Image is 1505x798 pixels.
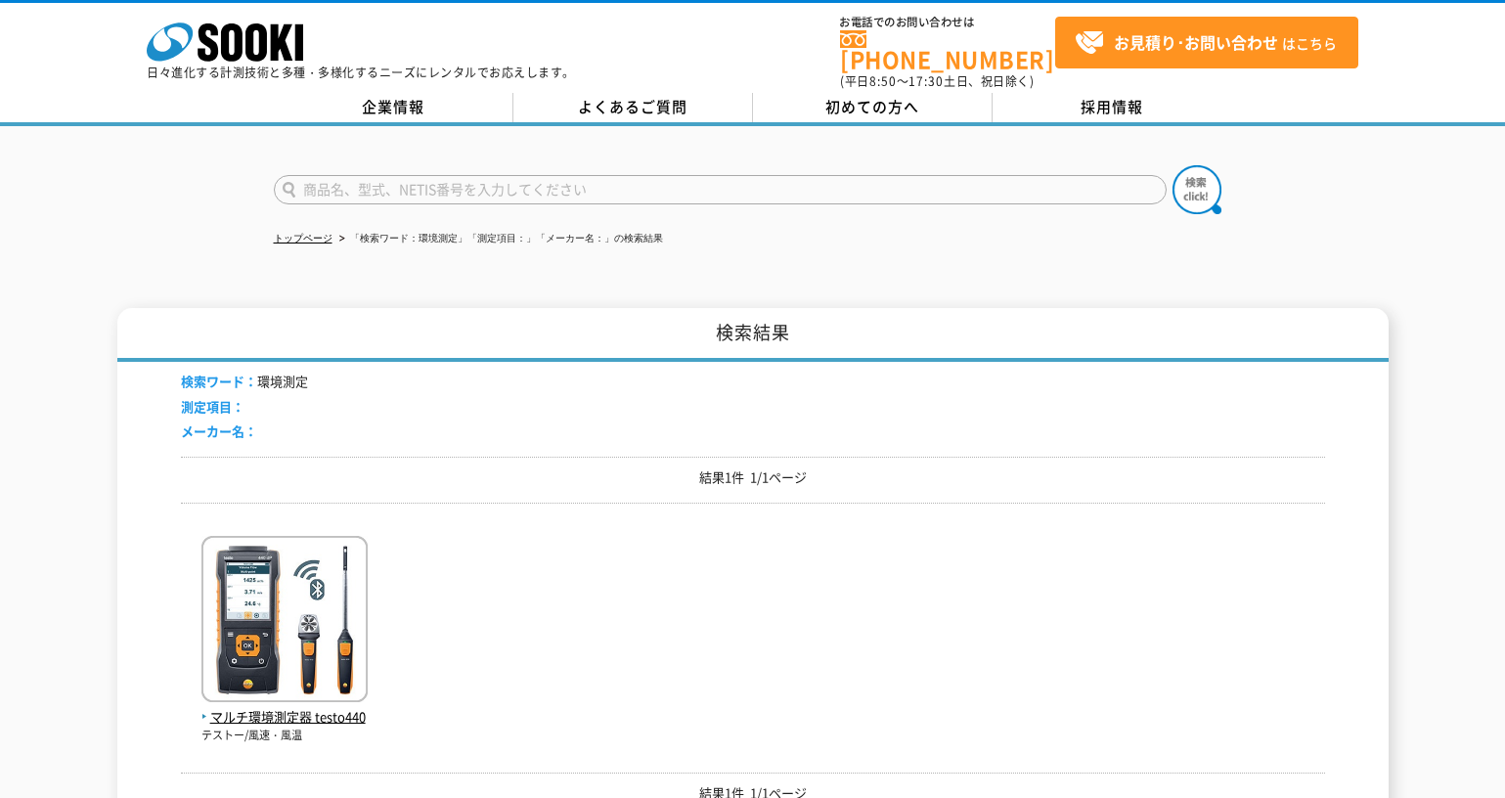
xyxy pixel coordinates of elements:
[117,308,1389,362] h1: 検索結果
[869,72,897,90] span: 8:50
[147,66,575,78] p: 日々進化する計測技術と多種・多様化するニーズにレンタルでお応えします。
[908,72,944,90] span: 17:30
[274,233,332,244] a: トップページ
[181,372,308,392] li: 環境測定
[181,467,1325,488] p: 結果1件 1/1ページ
[201,728,368,744] p: テストー/風速・風温
[1173,165,1221,214] img: btn_search.png
[201,536,368,707] img: testo440
[753,93,993,122] a: 初めての方へ
[1114,30,1278,54] strong: お見積り･お問い合わせ
[181,372,257,390] span: 検索ワード：
[825,96,919,117] span: 初めての方へ
[1075,28,1337,58] span: はこちら
[993,93,1232,122] a: 採用情報
[181,397,244,416] span: 測定項目：
[201,707,368,728] span: マルチ環境測定器 testo440
[1055,17,1358,68] a: お見積り･お問い合わせはこちら
[840,17,1055,28] span: お電話でのお問い合わせは
[201,687,368,728] a: マルチ環境測定器 testo440
[335,229,663,249] li: 「検索ワード：環境測定」「測定項目：」「メーカー名：」の検索結果
[840,72,1034,90] span: (平日 ～ 土日、祝日除く)
[274,93,513,122] a: 企業情報
[513,93,753,122] a: よくあるご質問
[840,30,1055,70] a: [PHONE_NUMBER]
[274,175,1167,204] input: 商品名、型式、NETIS番号を入力してください
[181,421,257,440] span: メーカー名：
